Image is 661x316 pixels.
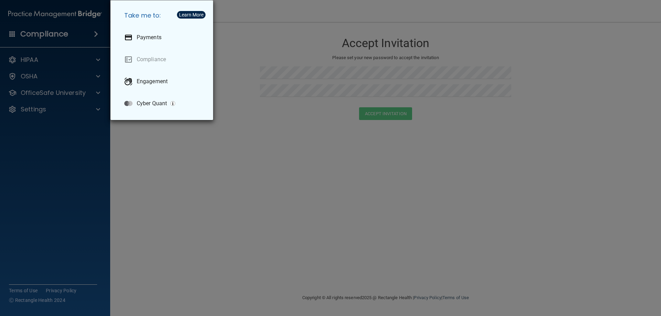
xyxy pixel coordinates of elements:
button: Learn More [177,11,206,19]
h5: Take me to: [119,6,208,25]
p: Engagement [137,78,168,85]
p: Cyber Quant [137,100,167,107]
a: Payments [119,28,208,47]
div: Learn More [179,12,203,17]
p: Payments [137,34,161,41]
a: Compliance [119,50,208,69]
a: Engagement [119,72,208,91]
a: Cyber Quant [119,94,208,113]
